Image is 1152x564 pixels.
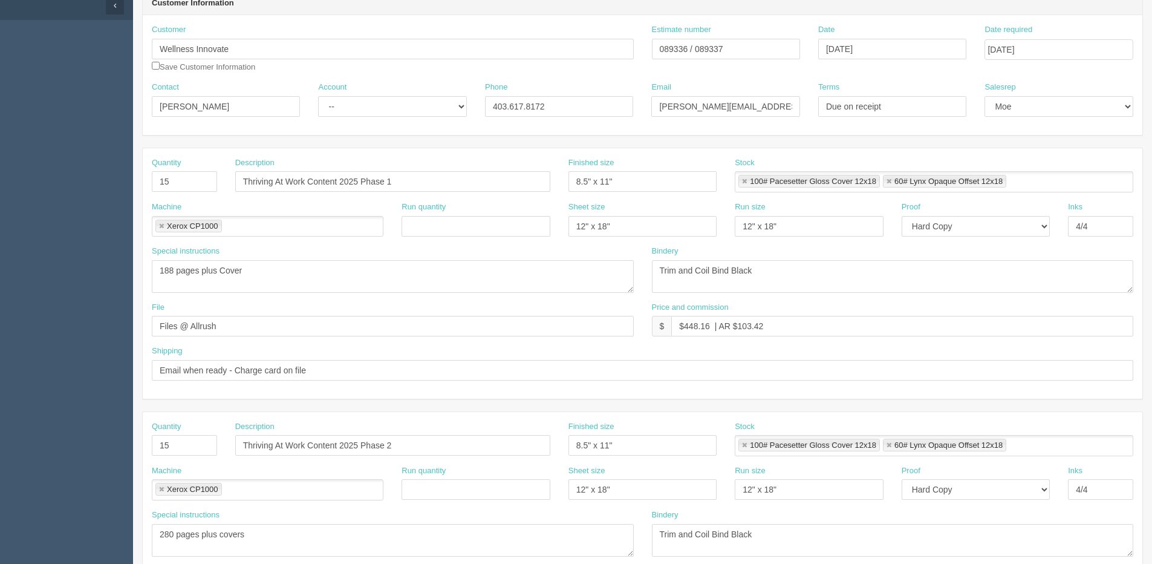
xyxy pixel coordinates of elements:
label: Proof [902,465,920,477]
label: Machine [152,465,181,477]
div: $ [652,316,672,336]
label: Salesrep [984,82,1015,93]
textarea: 280 pages plus covers [152,524,634,557]
label: Special instructions [152,246,220,257]
div: 100# Pacesetter Gloss Cover 12x18 [750,441,876,449]
label: Price and commission [652,302,729,313]
label: Bindery [652,510,679,521]
label: Stock [735,157,755,169]
label: Run quantity [402,202,446,213]
label: Inks [1068,465,1082,477]
label: Terms [818,82,839,93]
label: Run quantity [402,465,446,477]
label: Phone [485,82,508,93]
label: Date [818,24,835,36]
div: Xerox CP1000 [167,485,218,493]
label: Contact [152,82,179,93]
label: Account [318,82,347,93]
label: Estimate number [652,24,711,36]
label: Proof [902,202,920,213]
div: 100# Pacesetter Gloss Cover 12x18 [750,177,876,185]
label: Stock [735,421,755,433]
label: Finished size [568,157,614,169]
label: Email [651,82,671,93]
label: Date required [984,24,1032,36]
label: Bindery [652,246,679,257]
label: Description [235,157,275,169]
input: Enter customer name [152,39,634,59]
label: Customer [152,24,186,36]
div: 60# Lynx Opaque Offset 12x18 [894,441,1003,449]
label: Shipping [152,346,183,357]
textarea: Trim and Coil Bind Black [652,524,1134,557]
label: File [152,302,164,313]
label: Sheet size [568,465,605,477]
label: Quantity [152,157,181,169]
label: Inks [1068,202,1082,213]
label: Machine [152,202,181,213]
label: Quantity [152,421,181,433]
label: Finished size [568,421,614,433]
div: Xerox CP1000 [167,222,218,230]
label: Sheet size [568,202,605,213]
label: Run size [735,465,766,477]
div: 60# Lynx Opaque Offset 12x18 [894,177,1003,185]
label: Run size [735,202,766,213]
label: Description [235,421,275,433]
textarea: Trim and Coil Bind Black [652,260,1134,293]
textarea: 188 pages plus Cover [152,260,634,293]
label: Special instructions [152,510,220,521]
div: Save Customer Information [152,24,634,73]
